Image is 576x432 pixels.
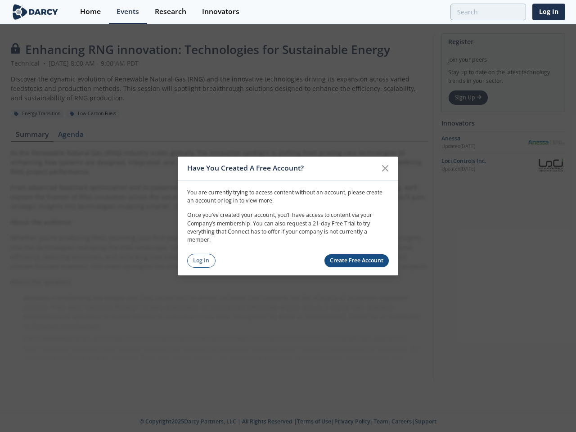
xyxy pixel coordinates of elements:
[187,188,389,205] p: You are currently trying to access content without an account, please create an account or log in...
[324,254,389,267] a: Create Free Account
[187,211,389,244] p: Once you’ve created your account, you’ll have access to content via your Company’s membership. Yo...
[155,8,186,15] div: Research
[187,254,216,268] a: Log In
[187,160,377,177] div: Have You Created A Free Account?
[202,8,239,15] div: Innovators
[11,4,60,20] img: logo-wide.svg
[80,8,101,15] div: Home
[450,4,526,20] input: Advanced Search
[117,8,139,15] div: Events
[532,4,565,20] a: Log In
